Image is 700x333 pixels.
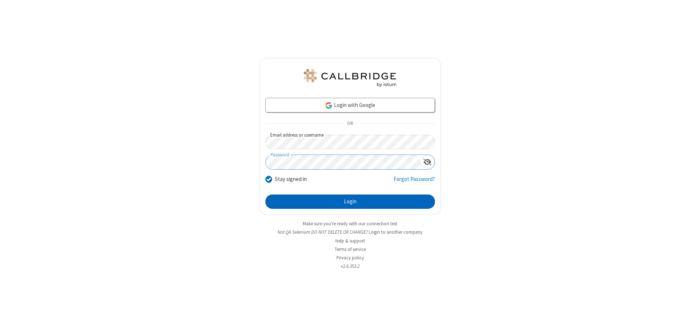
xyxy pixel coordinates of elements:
label: Stay signed in [275,175,307,184]
input: Email address or username [265,135,435,149]
span: OR [344,119,356,129]
img: google-icon.png [325,101,333,110]
a: Privacy policy [336,255,364,261]
a: Terms of service [335,246,366,252]
li: v2.6.353.2 [260,263,441,270]
a: Help & support [335,238,365,244]
a: Forgot Password? [394,175,435,189]
button: Login to another company [369,229,422,236]
input: Password [266,155,420,169]
li: Not QA Selenium DO NOT DELETE OR CHANGE? [260,229,441,236]
a: Login with Google [265,98,435,112]
a: Make sure you're ready with our connection test [303,221,397,227]
button: Login [265,195,435,209]
div: Show password [420,155,435,169]
img: QA Selenium DO NOT DELETE OR CHANGE [302,69,398,87]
